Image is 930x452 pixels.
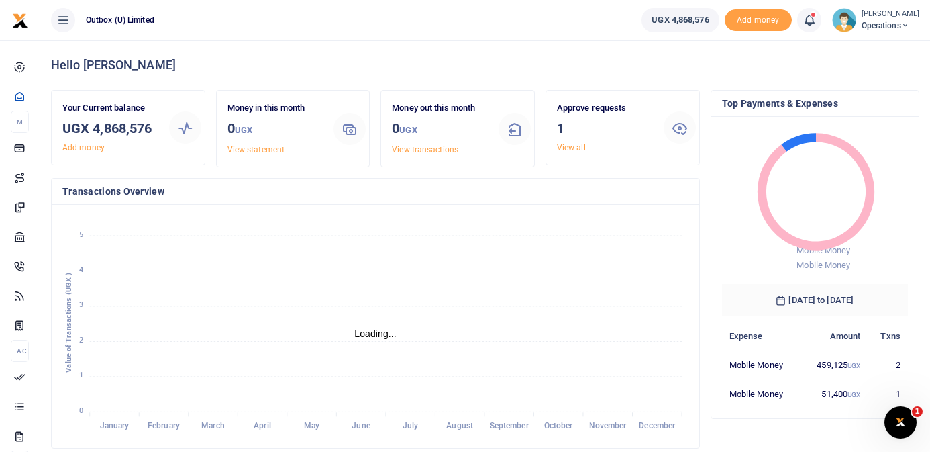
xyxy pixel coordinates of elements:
tspan: 0 [79,406,83,415]
li: Ac [11,340,29,362]
span: UGX 4,868,576 [652,13,709,27]
img: logo-small [12,13,28,29]
img: profile-user [832,8,856,32]
tspan: June [352,422,370,431]
h3: 0 [227,118,323,140]
h3: UGX 4,868,576 [62,118,158,138]
h3: 1 [557,118,653,138]
tspan: February [148,422,180,431]
iframe: Intercom live chat [884,406,917,439]
li: Wallet ballance [636,8,724,32]
tspan: August [446,422,473,431]
tspan: March [201,422,225,431]
tspan: September [490,422,529,431]
a: profile-user [PERSON_NAME] Operations [832,8,919,32]
h4: Transactions Overview [62,184,688,199]
a: View transactions [392,145,458,154]
p: Money in this month [227,101,323,116]
tspan: May [304,422,319,431]
span: 1 [912,406,923,417]
tspan: 5 [79,230,83,239]
td: Mobile Money [722,351,801,379]
small: UGX [847,391,860,398]
p: Approve requests [557,101,653,116]
tspan: November [589,422,627,431]
a: View statement [227,145,285,154]
th: Amount [800,322,868,351]
small: UGX [399,125,417,135]
tspan: 4 [79,265,83,274]
tspan: October [544,422,574,431]
span: Mobile Money [796,245,850,255]
text: Loading... [354,328,397,339]
a: Add money [62,143,105,152]
h3: 0 [392,118,488,140]
span: Add money [725,9,792,32]
text: Value of Transactions (UGX ) [64,273,73,373]
h4: Top Payments & Expenses [722,96,909,111]
p: Your Current balance [62,101,158,116]
li: M [11,111,29,133]
tspan: 1 [79,371,83,380]
td: 51,400 [800,379,868,408]
small: UGX [847,362,860,369]
tspan: January [100,422,130,431]
a: UGX 4,868,576 [641,8,719,32]
tspan: April [254,422,271,431]
span: Operations [862,19,919,32]
h6: [DATE] to [DATE] [722,284,909,316]
li: Toup your wallet [725,9,792,32]
h4: Hello [PERSON_NAME] [51,58,919,73]
tspan: December [639,422,676,431]
td: 1 [868,379,908,408]
small: [PERSON_NAME] [862,9,919,20]
span: Mobile Money [796,260,850,270]
p: Money out this month [392,101,488,116]
a: Add money [725,14,792,24]
td: Mobile Money [722,379,801,408]
tspan: 2 [79,336,83,345]
a: logo-small logo-large logo-large [12,15,28,25]
span: Outbox (U) Limited [81,14,160,26]
td: 459,125 [800,351,868,379]
th: Expense [722,322,801,351]
td: 2 [868,351,908,379]
tspan: 3 [79,301,83,310]
small: UGX [235,125,252,135]
tspan: July [403,422,418,431]
th: Txns [868,322,908,351]
a: View all [557,143,586,152]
